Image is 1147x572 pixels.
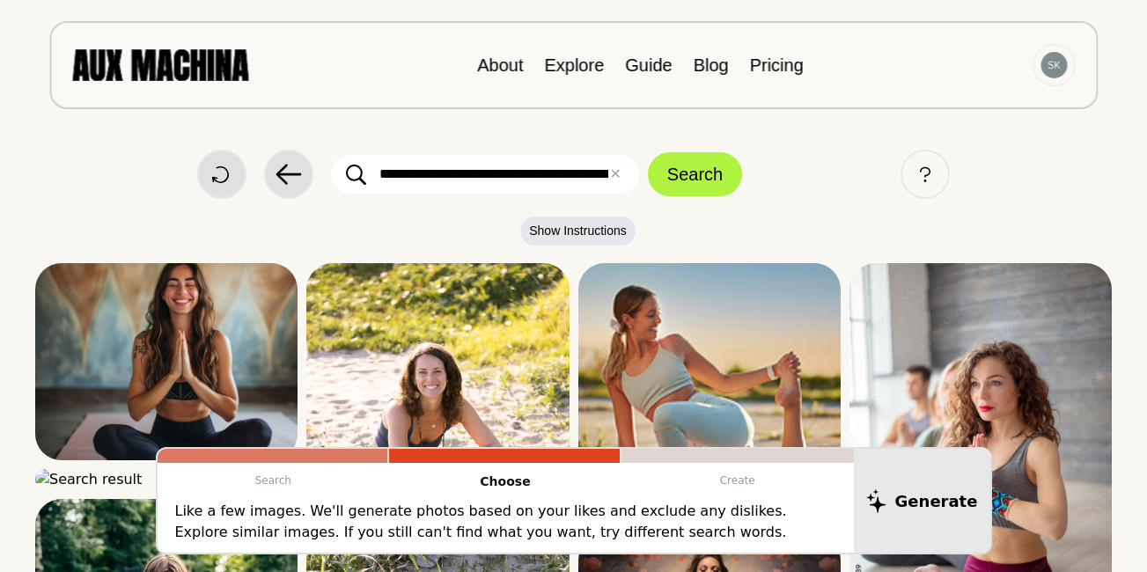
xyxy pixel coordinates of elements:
img: Avatar [1040,52,1067,78]
img: AUX MACHINA [72,49,248,80]
a: About [477,55,523,75]
a: Guide [625,55,672,75]
p: Search [158,463,390,498]
p: Choose [389,463,621,501]
button: Back [264,150,313,199]
a: Explore [544,55,604,75]
button: Search [648,152,742,196]
img: Search result [35,263,298,460]
button: Help [901,150,950,199]
a: Blog [694,55,729,75]
button: Show Instructions [520,216,636,246]
a: Pricing [750,55,804,75]
p: Create [621,463,854,498]
button: Generate [854,449,990,553]
button: ✕ [609,164,621,185]
p: Like a few images. We'll generate photos based on your likes and exclude any dislikes. Explore si... [175,501,836,543]
img: Search result [35,469,298,490]
img: Search result [578,263,841,525]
